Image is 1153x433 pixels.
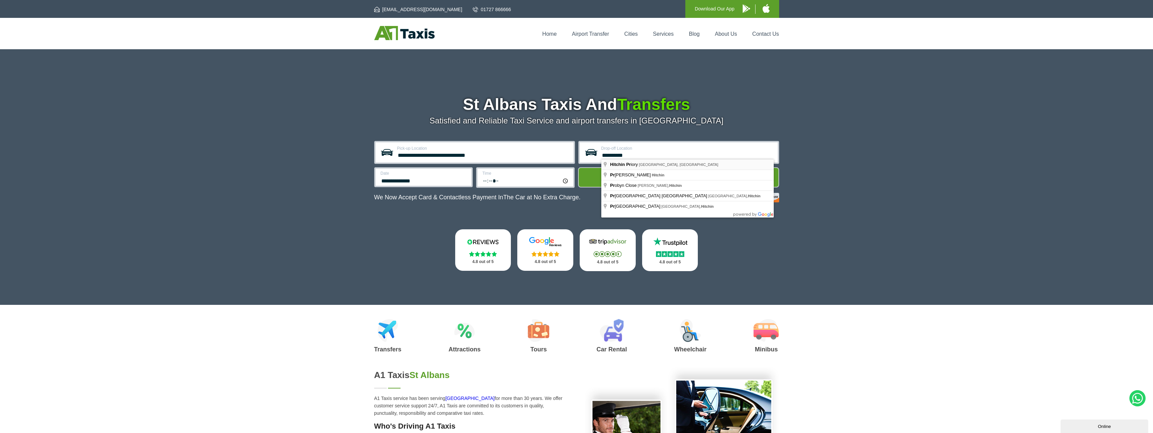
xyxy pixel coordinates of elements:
img: Tripadvisor [587,237,628,247]
label: Drop-off Location [601,146,774,150]
p: 4.8 out of 5 [525,258,566,266]
a: Contact Us [752,31,779,37]
img: Car Rental [600,319,624,342]
a: Home [542,31,557,37]
span: iory [610,162,639,167]
span: [GEOGRAPHIC_DATA], [708,194,761,198]
span: [PERSON_NAME], [638,183,682,187]
p: 4.8 out of 5 [650,258,691,266]
label: Time [483,171,569,175]
p: A1 Taxis service has been serving for more than 30 years. We offer customer service support 24/7,... [374,395,569,417]
img: A1 Taxis St Albans LTD [374,26,435,40]
label: Date [381,171,467,175]
img: Minibus [753,319,779,342]
a: Google Stars 4.8 out of 5 [517,229,573,271]
a: [EMAIL_ADDRESS][DOMAIN_NAME] [374,6,462,13]
span: [GEOGRAPHIC_DATA], [661,204,714,208]
img: Airport Transfers [378,319,398,342]
h3: Who's Driving A1 Taxis [374,422,569,431]
span: Hitchin [701,204,714,208]
span: Transfers [617,95,690,113]
img: Wheelchair [680,319,701,342]
a: Services [653,31,674,37]
img: Tours [528,319,549,342]
h3: Transfers [374,346,402,352]
span: The Car at No Extra Charge. [503,194,580,201]
span: St Albans [410,370,450,380]
h3: Attractions [448,346,481,352]
iframe: chat widget [1061,418,1150,433]
span: Pr [610,172,615,177]
a: 01727 866666 [473,6,511,13]
span: [GEOGRAPHIC_DATA] [GEOGRAPHIC_DATA] [610,193,708,198]
h2: A1 Taxis [374,370,569,380]
span: obyn Close [610,183,638,188]
p: Satisfied and Reliable Taxi Service and airport transfers in [GEOGRAPHIC_DATA] [374,116,779,125]
h3: Minibus [753,346,779,352]
label: Pick-up Location [397,146,570,150]
p: 4.8 out of 5 [587,258,628,266]
span: [PERSON_NAME] [610,172,652,177]
button: Get Quote [578,167,779,187]
img: Google [525,237,566,247]
a: Trustpilot Stars 4.8 out of 5 [642,229,698,271]
h1: St Albans Taxis And [374,96,779,113]
a: Reviews.io Stars 4.8 out of 5 [455,229,511,271]
span: Hitchin [748,194,761,198]
img: Stars [594,251,622,257]
p: We Now Accept Card & Contactless Payment In [374,194,581,201]
img: Attractions [454,319,475,342]
img: Stars [656,251,684,257]
a: Blog [689,31,699,37]
p: 4.8 out of 5 [463,258,504,266]
a: Cities [624,31,638,37]
a: Airport Transfer [572,31,609,37]
p: Download Our App [695,5,735,13]
img: A1 Taxis Android App [743,4,750,13]
h3: Wheelchair [674,346,707,352]
a: About Us [715,31,737,37]
span: [GEOGRAPHIC_DATA] [610,204,661,209]
span: [GEOGRAPHIC_DATA], [GEOGRAPHIC_DATA] [639,163,718,167]
span: Pr [610,193,615,198]
span: Pr [610,183,615,188]
span: Pr [610,204,615,209]
span: Hitchin Pr [610,162,631,167]
img: Trustpilot [650,237,690,247]
a: Tripadvisor Stars 4.8 out of 5 [580,229,636,271]
h3: Car Rental [597,346,627,352]
img: Reviews.io [463,237,503,247]
img: A1 Taxis iPhone App [763,4,770,13]
a: [GEOGRAPHIC_DATA] [445,396,495,401]
span: Hitchin [652,173,664,177]
h3: Tours [528,346,549,352]
img: Stars [469,251,497,257]
span: Hitchin [669,183,682,187]
img: Stars [531,251,559,257]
